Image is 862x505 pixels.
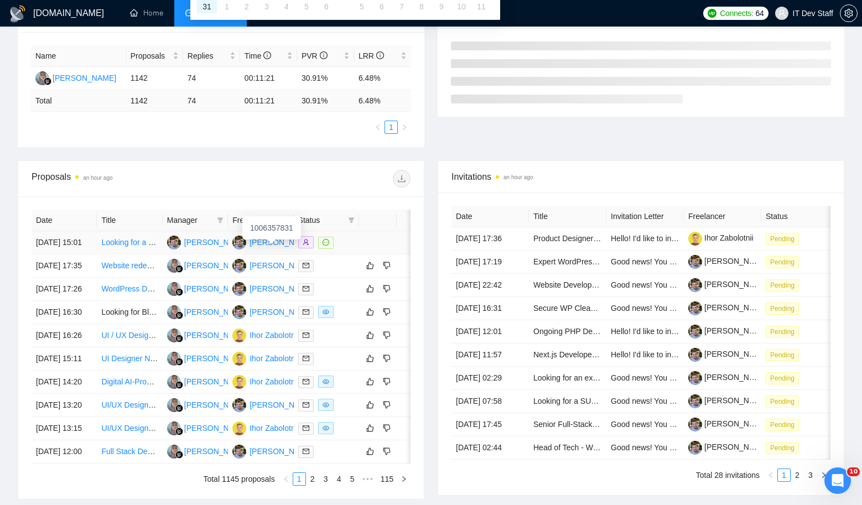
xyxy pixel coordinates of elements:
span: dashboard [185,9,193,17]
img: D [232,398,246,412]
span: mail [303,402,309,408]
a: D[PERSON_NAME] [232,237,313,246]
a: Looking for an experienced full stack developer [533,373,695,382]
a: UI Designer Needed for Rebrand Project [101,354,241,363]
div: Ihor Zabolotnii [250,422,299,434]
span: left [375,124,381,131]
span: mail [303,425,309,431]
div: [PERSON_NAME] [184,259,248,272]
button: dislike [380,445,393,458]
div: [PERSON_NAME] [184,283,248,295]
td: 74 [183,90,240,112]
th: Manager [163,210,228,231]
span: like [366,331,374,340]
span: like [366,284,374,293]
td: Total [31,90,126,112]
a: RA[PERSON_NAME] [167,423,248,432]
span: 10 [847,467,860,476]
img: c1UqTEv2xZL726CVgTaLX1b7S13avIZiBREofQp5nJlein0cy9fjuIYbt5pXGz0Iek [688,325,702,339]
td: 00:11:21 [240,67,297,90]
a: [PERSON_NAME] [688,280,768,289]
a: Pending [766,280,803,289]
td: [DATE] 16:31 [451,297,529,320]
td: Expert WordPress Developer Needed for High-Performance SaaS Site [529,251,606,274]
span: Manager [167,214,212,226]
span: like [366,354,374,363]
span: Time [245,51,271,60]
a: 1 [778,469,790,481]
div: [PERSON_NAME] [184,422,248,434]
span: dislike [383,284,391,293]
a: RA[PERSON_NAME] [167,353,248,362]
span: mail [303,355,309,362]
a: RA[PERSON_NAME] [35,73,116,82]
span: dislike [383,447,391,456]
li: 4 [333,472,346,486]
th: Title [529,206,606,227]
a: Website redesign [101,261,161,270]
div: [PERSON_NAME] [184,236,248,248]
img: c1UqTEv2xZL726CVgTaLX1b7S13avIZiBREofQp5nJlein0cy9fjuIYbt5pXGz0Iek [688,301,702,315]
img: D [232,305,246,319]
button: dislike [380,329,393,342]
span: Pending [766,256,799,268]
td: Product Designer for Landing Page Re-Design [529,227,606,251]
th: Freelancer [684,206,761,227]
div: Ihor Zabolotnii [250,352,299,365]
a: Expert WordPress Developer Needed for High-Performance SaaS Site [533,257,776,266]
a: [PERSON_NAME] [688,396,768,405]
li: 115 [377,472,397,486]
a: RA[PERSON_NAME] [167,284,248,293]
span: mail [303,309,309,315]
span: mail [303,262,309,269]
button: like [364,445,377,458]
span: Pending [766,419,799,431]
a: D[PERSON_NAME] [232,284,313,293]
button: like [364,282,377,295]
img: c1UqTEv2xZL726CVgTaLX1b7S13avIZiBREofQp5nJlein0cy9fjuIYbt5pXGz0Iek [688,394,702,408]
a: setting [840,9,858,18]
span: Pending [766,442,799,454]
th: Date [451,206,529,227]
button: like [364,375,377,388]
button: dislike [380,352,393,365]
img: D [232,259,246,273]
span: dislike [383,308,391,316]
img: RA [167,259,181,273]
span: setting [840,9,857,18]
td: 30.91 % [297,90,354,112]
img: D [167,236,181,249]
img: RA [167,305,181,319]
a: Head of Tech - Web Developer [533,443,639,452]
img: RA [35,71,49,85]
a: Looking for a SUPERSTAR Full Stack Wordpress Developer (APIs + REACT/NEXT) [101,238,390,247]
span: dislike [383,261,391,270]
a: [PERSON_NAME] [688,350,768,358]
span: Pending [766,279,799,291]
a: [PERSON_NAME] [688,419,768,428]
img: gigradar-bm.png [175,358,183,366]
div: [PERSON_NAME] [250,445,313,457]
img: IZ [232,375,246,389]
span: right [821,472,827,478]
span: mail [303,332,309,339]
span: like [366,377,374,386]
img: IZ [232,352,246,366]
div: [PERSON_NAME] [250,236,313,248]
a: UI/UX Designer for GemPages Landing Page [101,424,257,433]
span: filter [217,217,224,223]
div: [PERSON_NAME] [250,399,313,411]
span: Connects: [720,7,753,19]
span: Pending [766,326,799,338]
a: IZIhor Zabolotnii [232,423,299,432]
a: RA[PERSON_NAME] [167,261,248,269]
img: gigradar-bm.png [175,265,183,273]
td: [DATE] 22:42 [451,274,529,297]
th: Freelancer [228,210,293,231]
span: like [366,447,374,456]
span: right [401,238,418,246]
li: Next Page [398,121,411,134]
a: 3 [804,469,817,481]
div: Ihor Zabolotnii [250,329,299,341]
th: Status [761,206,839,227]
